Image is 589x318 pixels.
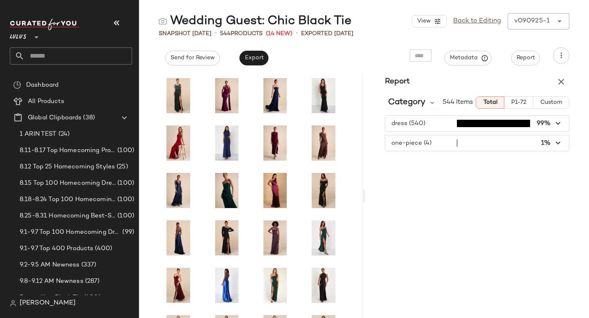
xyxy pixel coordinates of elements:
[533,96,569,109] button: Custom
[307,268,340,303] img: 10849561_2224236.jpg
[162,268,195,303] img: 12622881_2028956.jpg
[259,173,292,208] img: 7867081_1617516.jpg
[307,78,340,113] img: 10682761_2198876.jpg
[81,113,95,123] span: (38)
[516,55,535,61] span: Report
[210,220,243,255] img: 12237441_2459091.jpg
[159,17,167,25] img: svg%3e
[416,18,430,25] span: View
[388,96,425,109] span: Category
[20,293,82,302] span: Bestselling Black Tie
[210,268,243,303] img: 9862321_2015996.jpg
[365,76,429,87] h3: Report
[210,173,243,208] img: 2712051_01_hero_2025-08-12.jpg
[385,135,569,151] button: one-piece (4)1%
[83,277,100,286] span: (287)
[162,78,195,113] img: 12619521_1979996.jpg
[210,125,243,161] img: 10686901_2178476.jpg
[20,211,116,221] span: 8.25-8.31 Homecoming Best-Sellers
[13,81,21,89] img: svg%3e
[20,130,57,139] span: 1 ARIN TEST
[57,130,70,139] span: (24)
[540,99,562,106] span: Custom
[162,125,195,161] img: 2562091_2_01_hero_Retakes_2025-08-05.jpg
[121,228,134,237] span: (99)
[259,220,292,255] img: 11971861_2434111.jpg
[483,99,497,106] span: Total
[82,293,101,302] span: (100)
[220,31,231,37] span: 544
[307,173,340,208] img: 12768961_861222.jpg
[259,78,292,113] img: 2713251_01_hero_2025-08-04.jpg
[170,55,215,61] span: Send for Review
[116,211,134,221] span: (100)
[93,244,112,253] span: (400)
[259,268,292,303] img: 9666441_1985796.jpg
[20,179,116,188] span: 8.15 Top 100 Homecoming Dresses
[385,116,569,131] button: dress (540)99%
[20,277,83,286] span: 9.8-9.12 AM Newness
[28,113,81,123] span: Global Clipboards
[239,51,268,65] button: Export
[296,29,298,38] span: •
[162,220,195,255] img: 2719411_02_front_2025-08-19.jpg
[116,146,134,155] span: (100)
[514,16,550,26] div: v090925-1
[116,179,134,188] span: (100)
[115,162,128,172] span: (25)
[26,81,58,90] span: Dashboard
[504,96,533,109] button: P1-72
[476,96,504,109] button: Total
[20,146,116,155] span: 8.11-8.17 Top Homecoming Product
[443,98,473,107] span: 544 Items
[80,260,97,270] span: (337)
[412,15,446,27] button: View
[165,51,220,65] button: Send for Review
[215,29,217,38] span: •
[20,244,93,253] span: 9.1-9.7 Top 400 Products
[307,125,340,161] img: 2719191_02_front_2025-08-19.jpg
[28,97,64,106] span: All Products
[20,298,76,308] span: [PERSON_NAME]
[20,195,116,204] span: 8.18-8.24 Top 100 Homecoming Dresses
[20,228,121,237] span: 9.1-9.7 Top 100 Homecoming Dresses
[259,125,292,161] img: 2711991_01_hero_2025-08-19.jpg
[116,195,134,204] span: (100)
[266,29,292,38] span: (14 New)
[10,28,27,43] span: Lulus
[220,29,263,38] div: Products
[244,55,263,61] span: Export
[20,260,80,270] span: 9.2-9.5 AM Newness
[10,19,79,30] img: cfy_white_logo.C9jOOHJF.svg
[511,99,526,106] span: P1-72
[511,51,540,65] button: Report
[307,220,340,255] img: 10364021_2120496.jpg
[159,13,351,29] div: Wedding Guest: Chic Black Tie
[20,162,115,172] span: 8.12 Top 25 Homecoming Styles
[445,51,492,65] button: Metadata
[210,78,243,113] img: 2715471_02_front_2025-09-02.jpg
[450,54,487,62] span: Metadata
[10,300,16,307] img: svg%3e
[453,16,501,26] a: Back to Editing
[162,173,195,208] img: 2720991_02_front_2025-08-07.jpg
[301,29,353,38] p: Exported [DATE]
[159,29,211,38] span: Snapshot [DATE]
